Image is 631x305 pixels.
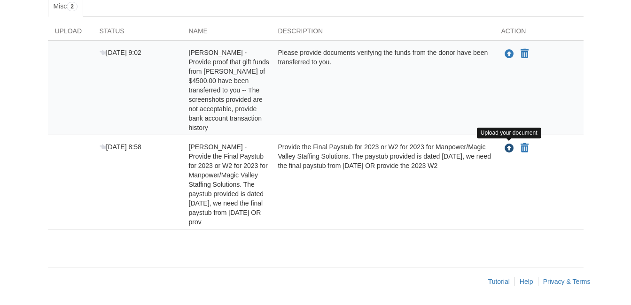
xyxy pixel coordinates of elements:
[504,48,515,60] button: Upload Delores Johnson - Provide proof that gift funds from Rebecca Johnson of $4500.00 have been...
[488,278,510,285] a: Tutorial
[271,26,494,40] div: Description
[543,278,591,285] a: Privacy & Terms
[67,2,78,11] span: 2
[100,143,141,151] span: [DATE] 8:58
[189,143,268,226] span: [PERSON_NAME] - Provide the Final Paystub for 2023 or W2 for 2023 for Manpower/Magic Valley Staff...
[100,49,141,56] span: [DATE] 9:02
[520,48,530,60] button: Declare Delores Johnson - Provide proof that gift funds from Rebecca Johnson of $4500.00 have bee...
[182,26,271,40] div: Name
[48,26,93,40] div: Upload
[504,142,515,154] button: Upload Rodney Whitaker - Provide the Final Paystub for 2023 or W2 for 2023 for Manpower/Magic Val...
[93,26,182,40] div: Status
[271,48,494,132] div: Please provide documents verifying the funds from the donor have been transferred to you.
[520,143,530,154] button: Declare Rodney Whitaker - Provide the Final Paystub for 2023 or W2 for 2023 for Manpower/Magic Va...
[477,128,541,138] div: Upload your document
[189,49,269,131] span: [PERSON_NAME] - Provide proof that gift funds from [PERSON_NAME] of $4500.00 have been transferre...
[494,26,584,40] div: Action
[520,278,533,285] a: Help
[271,142,494,227] div: Provide the Final Paystub for 2023 or W2 for 2023 for Manpower/Magic Valley Staffing Solutions. T...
